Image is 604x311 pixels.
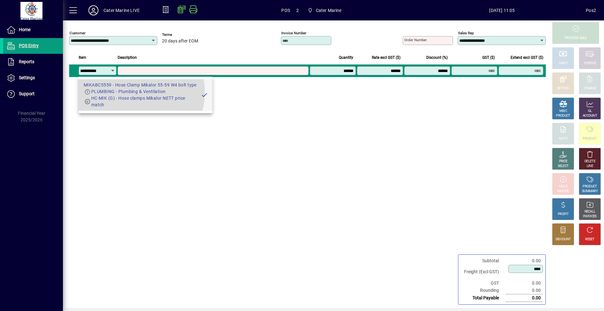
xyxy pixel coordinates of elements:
div: PRICE [559,159,568,164]
span: Extend excl GST ($) [511,54,543,61]
a: Reports [3,54,63,70]
mat-label: Customer [70,31,86,35]
span: GST ($) [482,54,495,61]
div: PRODUCT [583,136,597,141]
td: Total Payable [461,294,505,302]
div: PRODUCT [583,184,597,189]
div: LINE [587,164,593,169]
div: RECALL [584,209,596,214]
td: 0.00 [505,257,543,264]
span: Support [19,91,35,96]
span: Cater Marine [316,5,342,15]
div: PRODUCT [556,114,570,118]
mat-label: Sales rep [458,31,474,35]
div: INVOICE [557,189,569,194]
span: Item [79,54,86,61]
div: DELETE [584,159,595,164]
div: EFTPOS [557,86,569,91]
a: Support [3,86,63,102]
span: Rate excl GST ($) [372,54,400,61]
div: ACCOUNT [583,114,597,118]
div: RESET [585,237,595,242]
span: Discount (%) [426,54,448,61]
span: Description [118,54,137,61]
span: Quantity [339,54,353,61]
td: 0.00 [505,294,543,302]
div: CHEQUE [584,61,596,66]
div: SUMMARY [582,189,598,194]
div: CHARGE [584,86,596,91]
span: Terms [162,33,200,37]
span: Cater Marine [305,5,344,16]
span: POS Entry [19,43,39,48]
span: 20 days after EOM [162,39,198,44]
div: INVOICES [583,214,596,219]
div: Pos2 [586,5,596,15]
div: SELECT [558,164,569,169]
a: Home [3,22,63,38]
div: DISCOUNT [556,237,571,242]
td: Subtotal [461,257,505,264]
div: GL [588,109,592,114]
button: Profile [83,5,103,16]
td: Freight (Excl GST) [461,264,505,280]
a: Settings [3,70,63,86]
span: Home [19,27,31,32]
mat-label: Invoice number [281,31,306,35]
td: 0.00 [505,287,543,294]
span: Settings [19,75,35,80]
td: 0.00 [505,280,543,287]
div: NOTE [559,136,567,141]
div: Cater Marine LIVE [103,5,140,15]
div: CASH [559,61,567,66]
span: [DATE] 11:05 [418,5,586,15]
td: Rounding [461,287,505,294]
div: MISC [559,109,567,114]
td: GST [461,280,505,287]
div: PROCESS SALE [565,36,587,41]
div: PROFIT [558,212,568,217]
span: Reports [19,59,34,64]
span: 2 [296,5,299,15]
span: POS [281,5,290,15]
mat-label: Order number [404,38,427,42]
div: HOLD [559,184,567,189]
